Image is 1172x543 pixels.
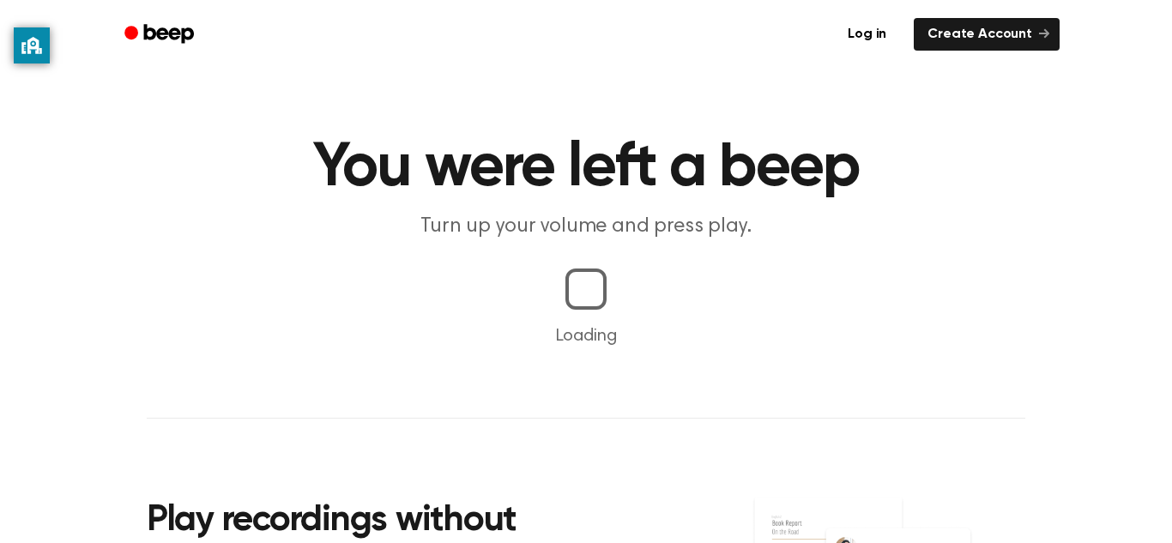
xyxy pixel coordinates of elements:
a: Create Account [914,18,1060,51]
a: Beep [112,18,209,51]
p: Turn up your volume and press play. [257,213,915,241]
a: Log in [831,15,903,54]
button: privacy banner [14,27,50,63]
p: Loading [21,323,1151,349]
h1: You were left a beep [147,137,1025,199]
